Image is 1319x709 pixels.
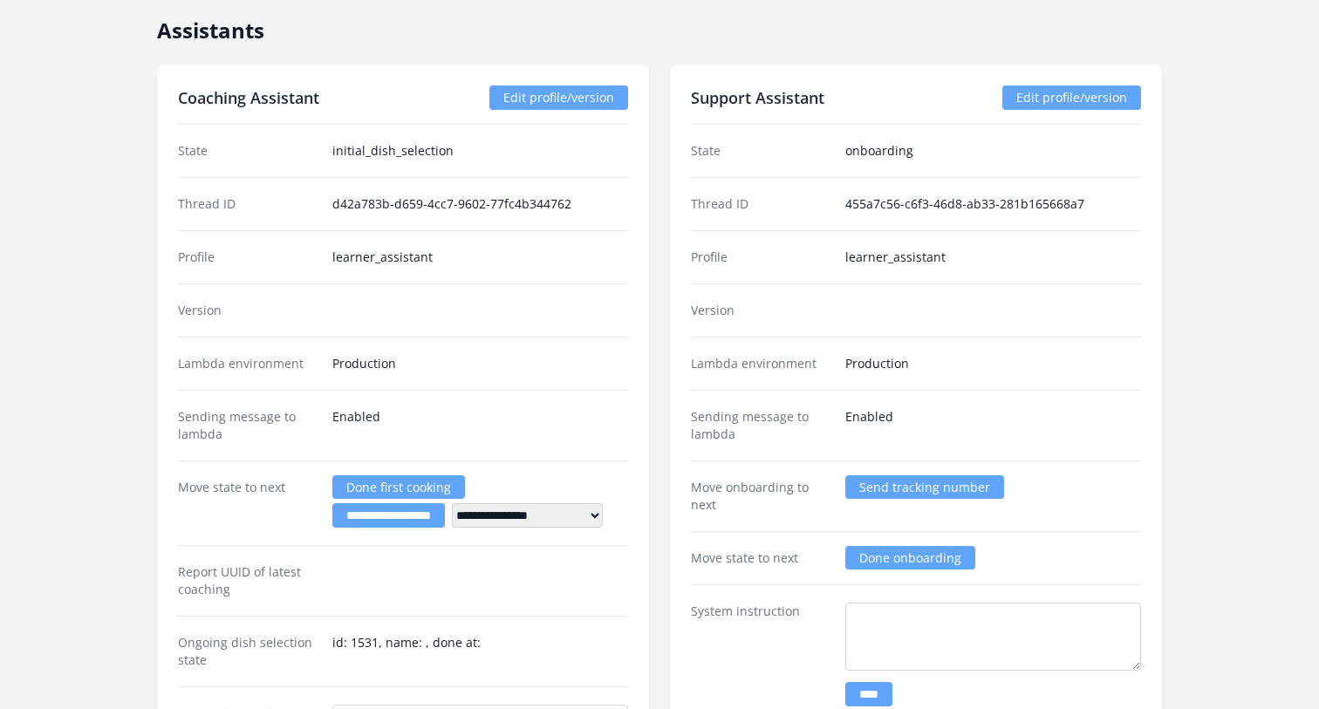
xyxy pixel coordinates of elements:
[845,142,1141,160] dd: onboarding
[178,479,318,528] dt: Move state to next
[845,408,1141,443] dd: Enabled
[691,85,824,110] h2: Support Assistant
[332,249,628,266] dd: learner_assistant
[332,142,628,160] dd: initial_dish_selection
[691,142,831,160] dt: State
[691,479,831,514] dt: Move onboarding to next
[845,195,1141,213] dd: 455a7c56-c6f3-46d8-ab33-281b165668a7
[489,85,628,110] a: Edit profile/version
[332,355,628,372] dd: Production
[332,475,465,499] a: Done first cooking
[178,563,318,598] dt: Report UUID of latest coaching
[845,546,975,569] a: Done onboarding
[691,603,831,706] dt: System instruction
[1002,85,1141,110] a: Edit profile/version
[178,195,318,213] dt: Thread ID
[178,142,318,160] dt: State
[332,634,628,669] dd: id: 1531, name: , done at:
[178,302,318,319] dt: Version
[157,3,1162,44] h2: Assistants
[691,355,831,372] dt: Lambda environment
[691,302,831,319] dt: Version
[691,195,831,213] dt: Thread ID
[178,249,318,266] dt: Profile
[691,249,831,266] dt: Profile
[332,408,628,443] dd: Enabled
[845,355,1141,372] dd: Production
[332,195,628,213] dd: d42a783b-d659-4cc7-9602-77fc4b344762
[178,355,318,372] dt: Lambda environment
[178,408,318,443] dt: Sending message to lambda
[691,408,831,443] dt: Sending message to lambda
[845,249,1141,266] dd: learner_assistant
[178,85,319,110] h2: Coaching Assistant
[178,634,318,669] dt: Ongoing dish selection state
[845,475,1004,499] a: Send tracking number
[691,549,831,567] dt: Move state to next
